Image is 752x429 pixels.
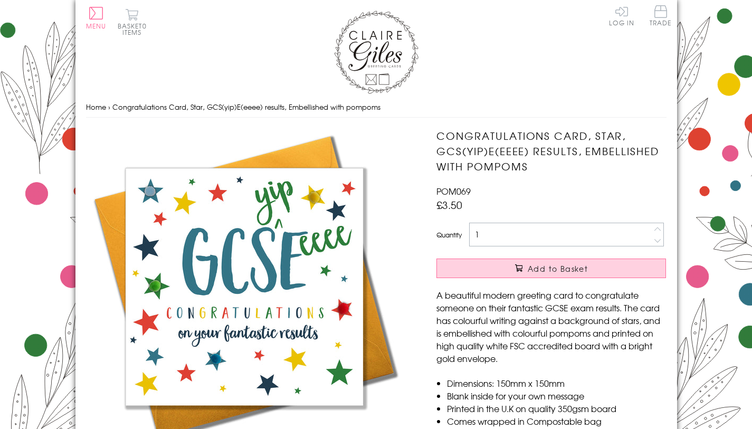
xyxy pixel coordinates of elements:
[436,128,666,174] h1: Congratulations Card, Star, GCS(yip)E(eeee) results, Embellished with pompoms
[436,259,666,278] button: Add to Basket
[447,402,666,415] li: Printed in the U.K on quality 350gsm board
[650,5,672,26] span: Trade
[334,11,418,94] img: Claire Giles Greetings Cards
[447,389,666,402] li: Blank inside for your own message
[112,102,380,112] span: Congratulations Card, Star, GCS(yip)E(eeee) results, Embellished with pompoms
[122,21,147,37] span: 0 items
[108,102,110,112] span: ›
[436,289,666,365] p: A beautiful modern greeting card to congratulate someone on their fantastic GCSE exam results. Th...
[609,5,634,26] a: Log In
[86,97,667,118] nav: breadcrumbs
[436,230,462,240] label: Quantity
[86,21,107,31] span: Menu
[650,5,672,28] a: Trade
[447,415,666,427] li: Comes wrapped in Compostable bag
[436,197,462,212] span: £3.50
[86,7,107,29] button: Menu
[528,263,588,274] span: Add to Basket
[447,377,666,389] li: Dimensions: 150mm x 150mm
[436,185,471,197] span: POM069
[86,102,106,112] a: Home
[118,8,147,35] button: Basket0 items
